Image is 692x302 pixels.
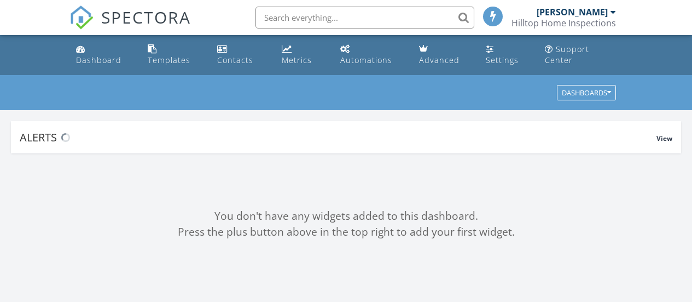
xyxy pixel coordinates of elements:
a: Metrics [277,39,327,71]
a: Contacts [213,39,268,71]
span: View [656,134,672,143]
a: Dashboard [72,39,135,71]
div: Alerts [20,130,656,145]
div: You don't have any widgets added to this dashboard. [11,208,681,224]
div: Hilltop Home Inspections [511,18,616,29]
a: SPECTORA [69,15,191,38]
a: Support Center [540,39,620,71]
a: Automations (Basic) [336,39,406,71]
a: Templates [143,39,204,71]
div: Dashboard [76,55,121,65]
div: Support Center [545,44,589,65]
input: Search everything... [255,7,474,29]
button: Dashboards [557,86,616,101]
span: SPECTORA [101,5,191,29]
img: The Best Home Inspection Software - Spectora [69,5,94,30]
div: Dashboards [562,89,611,97]
div: Press the plus button above in the top right to add your first widget. [11,224,681,240]
div: Metrics [282,55,312,65]
div: Automations [340,55,392,65]
a: Advanced [415,39,473,71]
div: Advanced [419,55,460,65]
div: Contacts [217,55,253,65]
div: Templates [148,55,190,65]
div: Settings [486,55,519,65]
div: [PERSON_NAME] [537,7,608,18]
a: Settings [481,39,532,71]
